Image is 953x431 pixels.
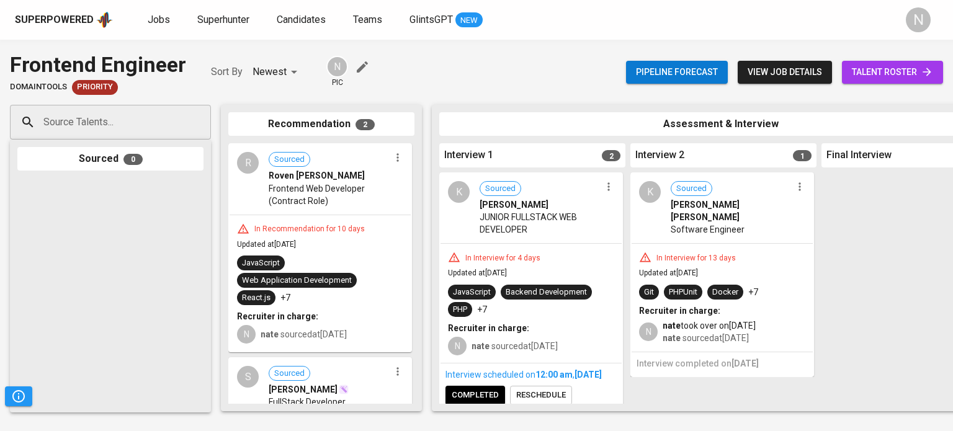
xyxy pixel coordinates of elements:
a: Jobs [148,12,172,28]
img: app logo [96,11,113,29]
b: Recruiter in charge: [639,306,720,316]
div: Sourced [17,147,204,171]
span: took over on [DATE] [663,319,756,332]
p: +7 [280,291,290,304]
span: talent roster [852,64,933,80]
div: N [639,322,658,341]
b: nate [663,321,681,331]
span: Interview 2 [635,148,684,162]
div: Newest [253,61,302,84]
p: Sort By [211,64,243,79]
p: Newest [253,64,287,79]
div: JavaScript [242,257,280,269]
div: pic [326,56,348,88]
div: In Recommendation for 10 days [249,224,370,234]
div: Docker [712,287,738,298]
img: magic_wand.svg [339,384,349,394]
div: KSourced[PERSON_NAME] [PERSON_NAME]Software EngineerIn Interview for 13 daysUpdated at[DATE]GitPH... [630,172,814,377]
div: PHPUnit [669,287,697,298]
button: reschedule [510,386,572,405]
span: view job details [748,64,822,80]
b: Recruiter in charge: [237,311,318,321]
span: [PERSON_NAME] [480,198,548,211]
div: R [237,152,259,174]
span: Sourced [480,183,521,195]
span: 0 [123,154,143,165]
span: 2 [356,119,375,130]
button: completed [445,386,505,405]
div: N [237,325,256,344]
span: Updated at [DATE] [237,240,296,249]
span: Jobs [148,14,170,25]
span: Updated at [DATE] [639,269,698,277]
span: Teams [353,14,382,25]
div: KSourced[PERSON_NAME]JUNIOR FULLSTACK WEB DEVELOPERIn Interview for 4 daysUpdated at[DATE]JavaScr... [439,172,623,411]
span: [DATE] [732,358,759,368]
span: NEW [455,14,483,27]
span: Sourced [671,183,712,195]
h6: Interview completed on [637,357,808,371]
div: Interview scheduled on , [445,368,617,381]
span: Software Engineer [671,223,745,236]
div: Frontend Engineer [10,50,186,80]
span: Updated at [DATE] [448,269,507,277]
span: GlintsGPT [409,14,453,25]
a: GlintsGPT NEW [409,12,483,28]
span: 2 [602,150,620,161]
div: Git [644,287,654,298]
a: talent roster [842,61,943,84]
span: sourced at [DATE] [663,333,749,343]
span: JUNIOR FULLSTACK WEB DEVELOPER [480,211,601,236]
span: [DATE] [575,370,602,380]
span: Roven [PERSON_NAME] [269,169,365,182]
button: Pipeline Triggers [5,386,32,406]
div: N [906,7,931,32]
span: Candidates [277,14,326,25]
div: N [448,337,467,355]
div: In Interview for 4 days [460,253,545,264]
a: Teams [353,12,385,28]
p: +7 [477,303,487,316]
div: React.js [242,292,271,304]
span: reschedule [516,388,566,402]
div: Superpowered [15,13,94,27]
div: Backend Development [506,287,587,298]
b: Recruiter in charge: [448,323,529,333]
div: RSourcedRoven [PERSON_NAME]Frontend Web Developer (Contract Role)In Recommendation for 10 daysUpd... [228,143,412,352]
div: N [326,56,348,78]
div: Web Application Development [242,275,352,287]
div: In Interview for 13 days [651,253,741,264]
b: nate [663,333,681,343]
a: Superhunter [197,12,252,28]
a: Candidates [277,12,328,28]
span: Superhunter [197,14,249,25]
span: [PERSON_NAME] [PERSON_NAME] [671,198,792,223]
span: Final Interview [826,148,892,162]
div: PHP [453,304,467,316]
div: JavaScript [453,287,491,298]
p: +7 [748,286,758,298]
div: K [448,181,470,203]
div: Recommendation [228,112,414,136]
span: Sourced [269,368,310,380]
span: DomainTools [10,81,67,93]
span: FullStack Developer [269,396,346,408]
span: Priority [72,81,118,93]
span: Sourced [269,154,310,166]
span: sourced at [DATE] [261,329,347,339]
b: nate [261,329,279,339]
b: nate [472,341,490,351]
div: S [237,366,259,388]
button: Pipeline forecast [626,61,728,84]
span: Interview 1 [444,148,493,162]
span: [PERSON_NAME] [269,383,338,396]
span: 12:00 AM [535,370,573,380]
div: K [639,181,661,203]
button: Open [204,121,207,123]
span: Frontend Web Developer (Contract Role) [269,182,390,207]
span: sourced at [DATE] [472,341,558,351]
button: view job details [738,61,832,84]
div: New Job received from Demand Team [72,80,118,95]
a: Superpoweredapp logo [15,11,113,29]
span: 1 [793,150,812,161]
